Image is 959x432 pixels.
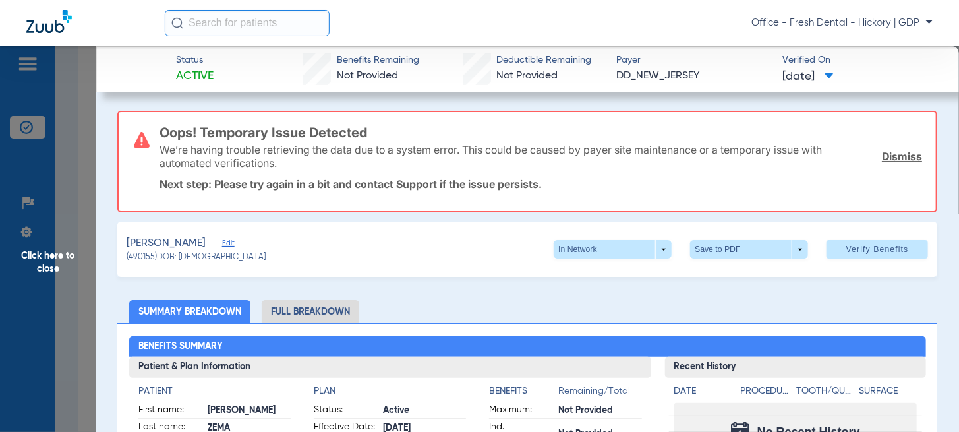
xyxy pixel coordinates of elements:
[665,357,926,378] h3: Recent History
[262,300,359,323] li: Full Breakdown
[127,252,266,264] span: (490155) DOB: [DEMOGRAPHIC_DATA]
[741,385,792,403] app-breakdown-title: Procedure
[751,16,933,30] span: Office - Fresh Dental - Hickory | GDP
[783,53,938,67] span: Verified On
[616,68,771,84] span: DD_NEW_JERSEY
[160,177,922,191] p: Next step: Please try again in a bit and contact Support if the issue persists.
[554,240,672,259] button: In Network
[314,403,378,419] span: Status:
[796,385,854,398] h4: Tooth/Quad
[489,385,558,398] h4: Benefits
[690,240,808,259] button: Save to PDF
[674,385,730,398] h4: Date
[383,404,466,417] span: Active
[26,10,72,33] img: Zuub Logo
[846,244,909,255] span: Verify Benefits
[138,385,291,398] h4: Patient
[171,17,183,29] img: Search Icon
[165,10,330,36] input: Search for patients
[827,240,928,259] button: Verify Benefits
[893,369,959,432] iframe: Chat Widget
[859,385,917,403] app-breakdown-title: Surface
[337,71,398,81] span: Not Provided
[497,71,558,81] span: Not Provided
[859,385,917,398] h4: Surface
[127,235,206,252] span: [PERSON_NAME]
[160,126,922,139] h3: Oops! Temporary Issue Detected
[129,336,926,357] h2: Benefits Summary
[138,403,203,419] span: First name:
[160,143,873,170] p: We’re having trouble retrieving the data due to a system error. This could be caused by payer sit...
[558,385,641,403] span: Remaining/Total
[558,404,641,417] span: Not Provided
[222,239,234,251] span: Edit
[129,300,250,323] li: Summary Breakdown
[616,53,771,67] span: Payer
[337,53,419,67] span: Benefits Remaining
[741,385,792,398] h4: Procedure
[489,385,558,403] app-breakdown-title: Benefits
[882,150,922,163] a: Dismiss
[674,385,730,403] app-breakdown-title: Date
[497,53,592,67] span: Deductible Remaining
[489,403,554,419] span: Maximum:
[208,404,291,417] span: [PERSON_NAME]
[176,68,214,84] span: Active
[796,385,854,403] app-breakdown-title: Tooth/Quad
[134,132,150,148] img: error-icon
[129,357,651,378] h3: Patient & Plan Information
[314,385,466,398] h4: Plan
[783,69,834,85] span: [DATE]
[176,53,214,67] span: Status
